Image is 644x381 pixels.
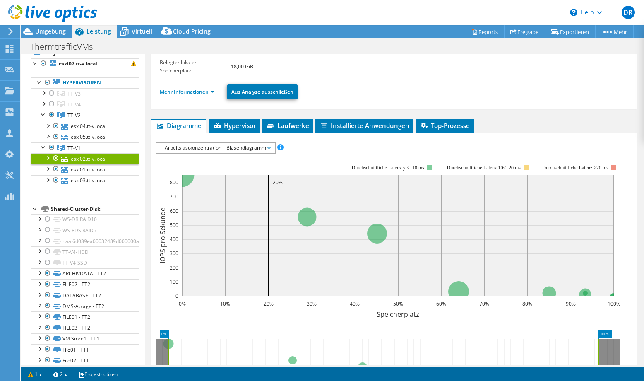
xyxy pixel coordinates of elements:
[179,300,186,307] text: 0%
[132,27,152,35] span: Virtuell
[170,236,178,243] text: 400
[595,25,634,38] a: Mehr
[158,207,167,263] text: IOPS pro Sekunde
[31,301,139,311] a: DMS-Ablage - TT2
[273,179,283,186] text: 20%
[622,6,635,19] span: DR
[170,207,178,215] text: 600
[48,369,73,379] a: 2
[31,99,139,110] a: TT-V4
[31,290,139,301] a: DATABASE - TT2
[479,300,489,307] text: 70%
[160,58,231,75] label: Belegter lokaler Speicherplatz
[67,90,81,97] span: TT-V3
[175,292,178,299] text: 0
[570,9,577,16] svg: \n
[170,278,178,285] text: 100
[542,165,608,171] text: Durchschnittliche Latenz >20 ms
[231,63,253,70] b: 18,00 GiB
[67,145,81,152] span: TT-V1
[73,369,123,379] a: Projektnotizen
[161,143,270,153] span: Arbeitslastkonzentration – Blasendiagramm
[31,164,139,175] a: esxi01.tt-v.local
[447,165,521,171] tspan: Durchschnittliche Latenz 10<=20 ms
[156,121,202,130] span: Diagramme
[31,355,139,366] a: File02 - TT1
[31,142,139,153] a: TT-V1
[465,25,505,38] a: Reports
[22,369,48,379] a: 1
[31,344,139,355] a: File01 - TT1
[504,25,545,38] a: Freigabe
[170,264,178,271] text: 200
[31,214,139,225] a: WS-DB RAID10
[393,300,403,307] text: 50%
[170,179,178,186] text: 800
[67,101,81,108] span: TT-V4
[170,222,178,229] text: 500
[377,310,419,319] text: Speicherplatz
[31,333,139,344] a: VM Store1 - TT1
[31,279,139,290] a: FILE02 - TT2
[31,88,139,99] a: TT-V3
[227,84,298,99] a: Aus Analyse ausschließen
[31,58,139,69] a: esxi07.tt-v.local
[31,311,139,322] a: FILE01 - TT2
[31,225,139,236] a: WS-RDS RAID5
[31,121,139,132] a: esxi04.tt-v.local
[35,27,66,35] span: Umgebung
[31,110,139,121] a: TT-V2
[566,300,576,307] text: 90%
[320,121,409,130] span: Installierte Anwendungen
[220,300,230,307] text: 10%
[608,300,620,307] text: 100%
[31,258,139,268] a: TT-V4-SSD
[31,175,139,186] a: esxi03.tt-v.local
[545,25,596,38] a: Exportieren
[31,132,139,142] a: esxi05.tt-v.local
[31,246,139,257] a: TT-V4-HDD
[266,121,309,130] span: Laufwerke
[160,88,215,95] a: Mehr Informationen
[31,236,139,246] a: naa.6d039ea00032489d000000a5619e5491
[59,60,97,67] b: esxi07.tt-v.local
[436,300,446,307] text: 60%
[67,112,81,119] span: TT-V2
[352,165,425,171] tspan: Durchschnittliche Latenz y <=10 ms
[170,193,178,200] text: 700
[307,300,317,307] text: 30%
[31,268,139,279] a: ARCHIVDATA - TT2
[51,204,139,214] div: Shared-Cluster-Disk
[522,300,532,307] text: 80%
[31,77,139,88] a: Hypervisoren
[31,323,139,333] a: FILE03 - TT2
[420,121,470,130] span: Top-Prozesse
[173,27,211,35] span: Cloud Pricing
[170,250,178,257] text: 300
[350,300,360,307] text: 40%
[87,27,111,35] span: Leistung
[31,153,139,164] a: esxi02.tt-v.local
[27,42,106,51] h1: ThermtrafficVMs
[213,121,256,130] span: Hypervisor
[264,300,274,307] text: 20%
